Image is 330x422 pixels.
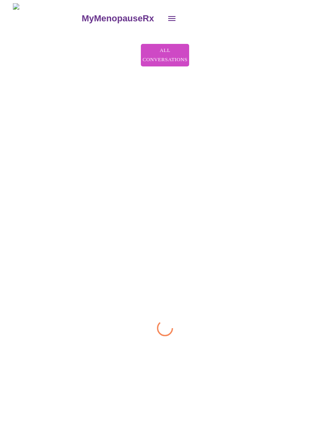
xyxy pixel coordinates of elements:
[80,4,162,33] a: MyMenopauseRx
[13,3,80,33] img: MyMenopauseRx Logo
[149,46,181,64] span: All Conversations
[141,44,189,66] button: All Conversations
[82,13,154,24] h3: MyMenopauseRx
[162,9,181,28] button: open drawer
